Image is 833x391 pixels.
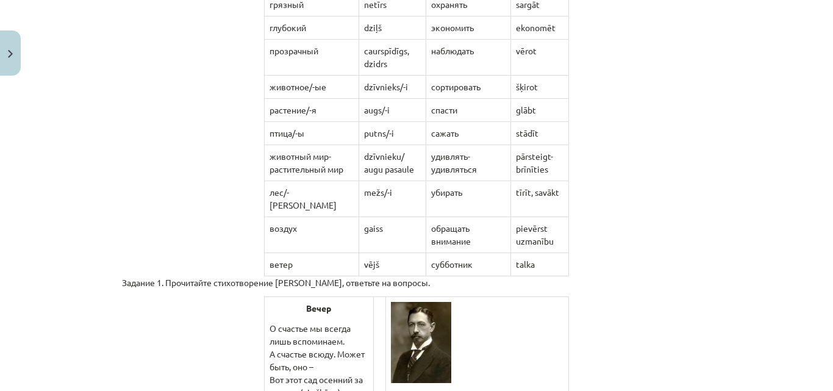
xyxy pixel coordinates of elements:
td: ekonomēt [511,16,569,40]
td: прозрачный [265,40,359,76]
td: экономить [426,16,511,40]
p: Задание 1. Прочитайте стихотворение [PERSON_NAME], ответьте на вопросы. [122,276,711,289]
td: putns/-i [359,122,426,145]
td: šķirot [511,76,569,99]
img: icon-close-lesson-0947bae3869378f0d4975bcd49f059093ad1ed9edebbc8119c70593378902aed.svg [8,50,13,58]
td: сортировать [426,76,511,99]
td: удивлять-удивляться [426,145,511,181]
td: vērot [511,40,569,76]
td: птица/-ы [265,122,359,145]
td: сажать [426,122,511,145]
td: воздух [265,217,359,253]
td: лес/-[PERSON_NAME] [265,181,359,217]
td: dzīvnieku/ augu pasaule [359,145,426,181]
td: augs/-i [359,99,426,122]
td: dziļš [359,16,426,40]
td: caurspīdīgs, dzidrs [359,40,426,76]
td: спасти [426,99,511,122]
td: glābt [511,99,569,122]
td: субботник [426,253,511,276]
td: животное/-ые [265,76,359,99]
td: pievērst uzmanību [511,217,569,253]
td: dzīvnieks/-i [359,76,426,99]
td: gaiss [359,217,426,253]
strong: Вечер [306,303,331,314]
td: животный мир-растительный мир [265,145,359,181]
td: mežs/-i [359,181,426,217]
td: tīrīt, savākt [511,181,569,217]
td: наблюдать [426,40,511,76]
td: глубокий [265,16,359,40]
img: AD_4nXf0dfy3uUc9M8SqTboF6wl6BhlFdRcl4rQsM_6QRK3Y_H-LPGvuRUCqBIZnYqxoAUxTPnWjMtUaNbmgW6qQKvIiCRUmK... [391,302,451,383]
td: talka [511,253,569,276]
td: pārsteigt-brīnīties [511,145,569,181]
td: ветер [265,253,359,276]
td: vējš [359,253,426,276]
td: убирать [426,181,511,217]
td: stādīt [511,122,569,145]
td: растение/-я [265,99,359,122]
td: обращать внимание [426,217,511,253]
